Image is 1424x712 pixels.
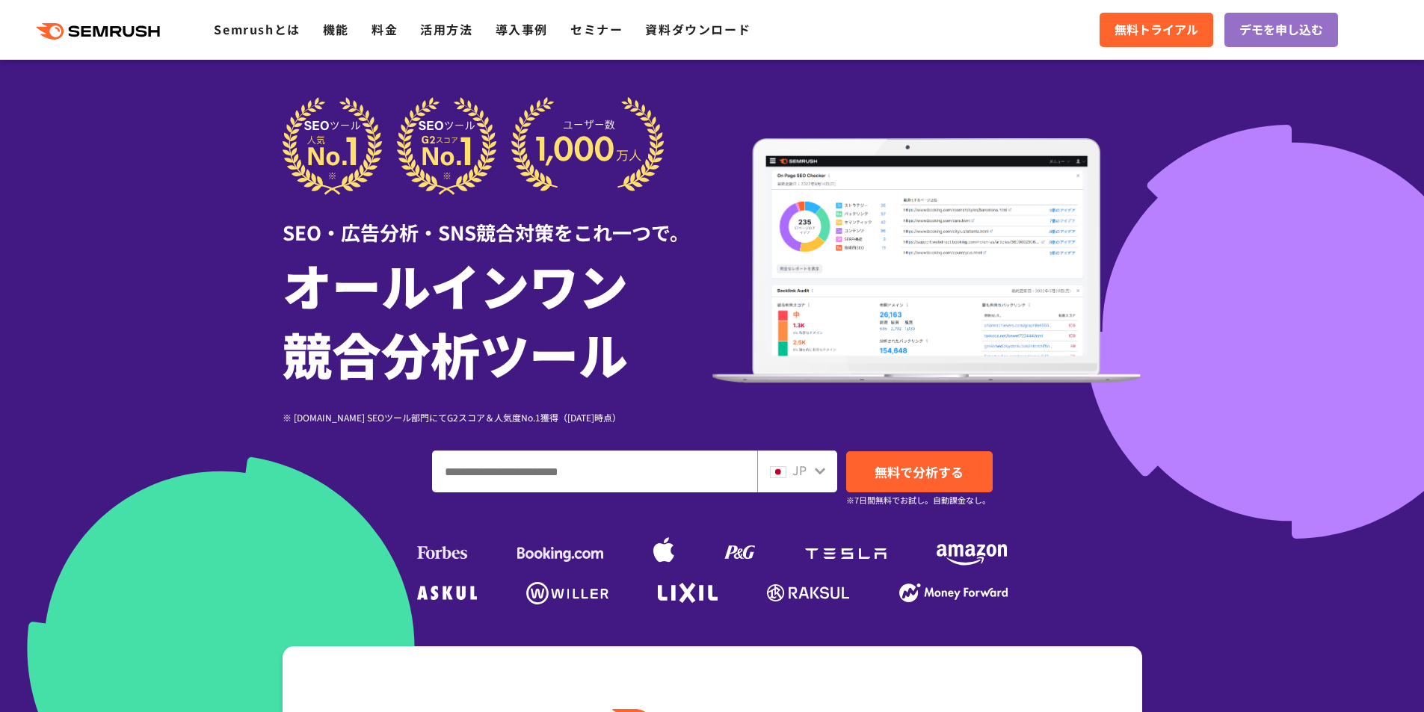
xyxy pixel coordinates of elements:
span: 無料で分析する [875,462,964,481]
a: 機能 [323,20,349,38]
input: ドメイン、キーワードまたはURLを入力してください [433,451,756,492]
div: SEO・広告分析・SNS競合対策をこれ一つで。 [283,195,712,247]
small: ※7日間無料でお試し。自動課金なし。 [846,493,990,507]
span: 無料トライアル [1115,20,1198,40]
a: 資料ダウンロード [645,20,750,38]
a: セミナー [570,20,623,38]
a: 導入事例 [496,20,548,38]
div: ※ [DOMAIN_NAME] SEOツール部門にてG2スコア＆人気度No.1獲得（[DATE]時点） [283,410,712,424]
h1: オールインワン 競合分析ツール [283,250,712,388]
span: JP [792,461,807,479]
a: 活用方法 [420,20,472,38]
a: デモを申し込む [1224,13,1338,47]
a: 無料で分析する [846,451,993,492]
span: デモを申し込む [1239,20,1323,40]
a: 無料トライアル [1100,13,1213,47]
a: 料金 [372,20,398,38]
a: Semrushとは [214,20,300,38]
